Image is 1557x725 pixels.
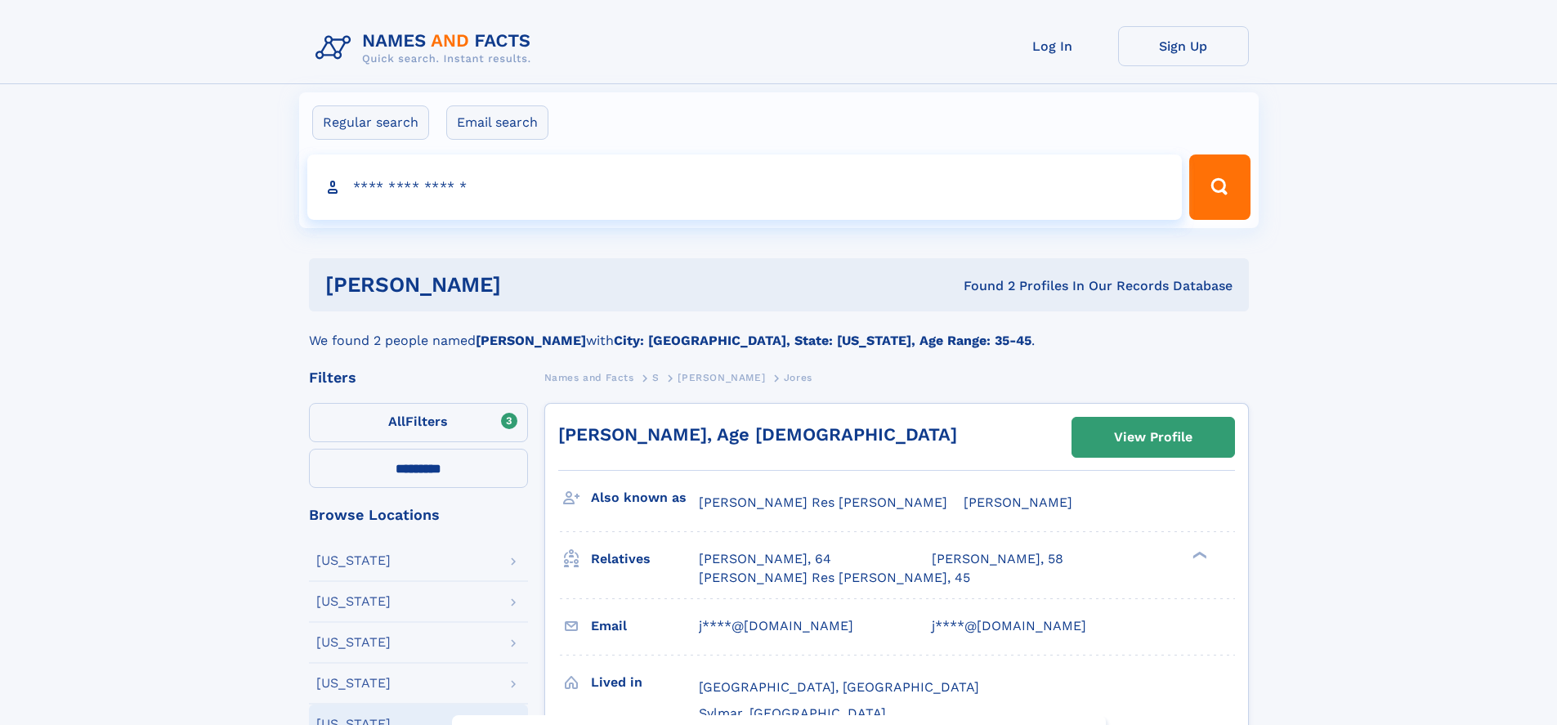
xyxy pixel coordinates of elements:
div: We found 2 people named with . [309,311,1249,351]
span: All [388,414,405,429]
a: [PERSON_NAME] [678,367,765,387]
h1: [PERSON_NAME] [325,275,732,295]
img: Logo Names and Facts [309,26,544,70]
label: Regular search [312,105,429,140]
h3: Relatives [591,545,699,573]
a: [PERSON_NAME] Res [PERSON_NAME], 45 [699,569,970,587]
div: [US_STATE] [316,677,391,690]
h3: Lived in [591,669,699,696]
a: Log In [987,26,1118,66]
div: Browse Locations [309,508,528,522]
div: Found 2 Profiles In Our Records Database [732,277,1233,295]
a: [PERSON_NAME], Age [DEMOGRAPHIC_DATA] [558,424,957,445]
div: ❯ [1188,550,1208,561]
span: Sylmar, [GEOGRAPHIC_DATA] [699,705,886,721]
input: search input [307,154,1183,220]
h3: Also known as [591,484,699,512]
b: [PERSON_NAME] [476,333,586,348]
a: Names and Facts [544,367,634,387]
div: Filters [309,370,528,385]
span: [PERSON_NAME] [964,495,1072,510]
label: Email search [446,105,548,140]
h3: Email [591,612,699,640]
span: Jores [784,372,812,383]
a: [PERSON_NAME], 64 [699,550,831,568]
a: View Profile [1072,418,1234,457]
div: [US_STATE] [316,595,391,608]
button: Search Button [1189,154,1250,220]
span: S [652,372,660,383]
label: Filters [309,403,528,442]
div: View Profile [1114,418,1192,456]
div: [US_STATE] [316,636,391,649]
b: City: [GEOGRAPHIC_DATA], State: [US_STATE], Age Range: 35-45 [614,333,1031,348]
span: [PERSON_NAME] [678,372,765,383]
a: S [652,367,660,387]
div: [US_STATE] [316,554,391,567]
a: Sign Up [1118,26,1249,66]
a: [PERSON_NAME], 58 [932,550,1063,568]
span: [GEOGRAPHIC_DATA], [GEOGRAPHIC_DATA] [699,679,979,695]
span: [PERSON_NAME] Res [PERSON_NAME] [699,495,947,510]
